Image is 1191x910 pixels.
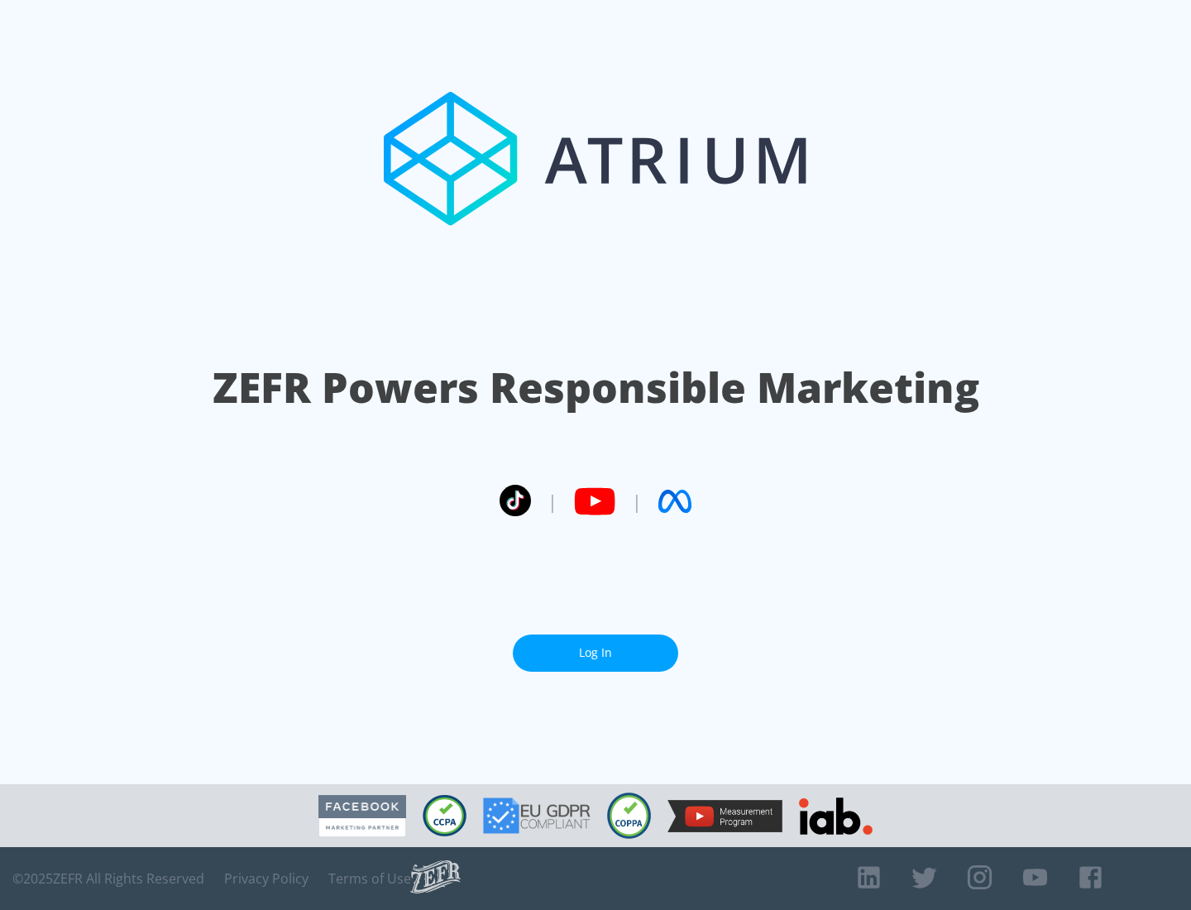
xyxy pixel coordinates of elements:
a: Privacy Policy [224,870,309,887]
a: Log In [513,635,678,672]
a: Terms of Use [328,870,411,887]
img: CCPA Compliant [423,795,466,836]
span: © 2025 ZEFR All Rights Reserved [12,870,204,887]
h1: ZEFR Powers Responsible Marketing [213,359,979,416]
img: COPPA Compliant [607,793,651,839]
img: GDPR Compliant [483,797,591,834]
span: | [632,489,642,514]
span: | [548,489,557,514]
img: IAB [799,797,873,835]
img: Facebook Marketing Partner [318,795,406,837]
img: YouTube Measurement Program [667,800,782,832]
